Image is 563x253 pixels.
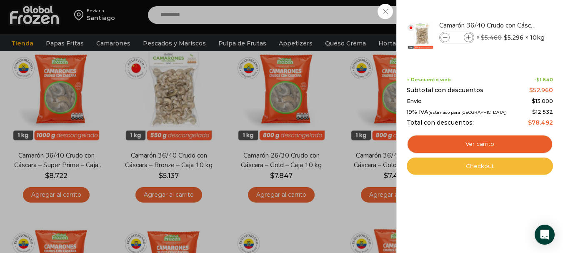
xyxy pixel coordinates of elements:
[528,119,532,126] span: $
[439,21,538,30] a: Camarón 36/40 Crudo con Cáscara - Bronze - Caja 10 kg
[534,77,553,83] span: -
[504,33,523,42] bdi: 5.296
[481,34,485,41] span: $
[407,119,474,126] span: Total con descuentos:
[407,98,422,105] span: Envío
[528,119,553,126] bdi: 78.492
[407,135,553,154] a: Ver carrito
[529,86,533,94] span: $
[532,108,536,115] span: $
[536,77,553,83] bdi: 1.640
[407,87,483,94] span: Subtotal con descuentos
[428,110,507,115] small: (estimado para [GEOGRAPHIC_DATA])
[481,34,502,41] bdi: 5.460
[529,86,553,94] bdi: 52.960
[532,108,553,115] span: 12.532
[532,98,535,104] span: $
[536,77,540,83] span: $
[450,33,463,42] input: Product quantity
[476,32,545,43] span: × × 10kg
[407,158,553,175] a: Checkout
[504,33,508,42] span: $
[407,109,507,115] span: 19% IVA
[535,225,555,245] div: Open Intercom Messenger
[532,98,553,104] bdi: 13.000
[407,77,451,83] span: + Descuento web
